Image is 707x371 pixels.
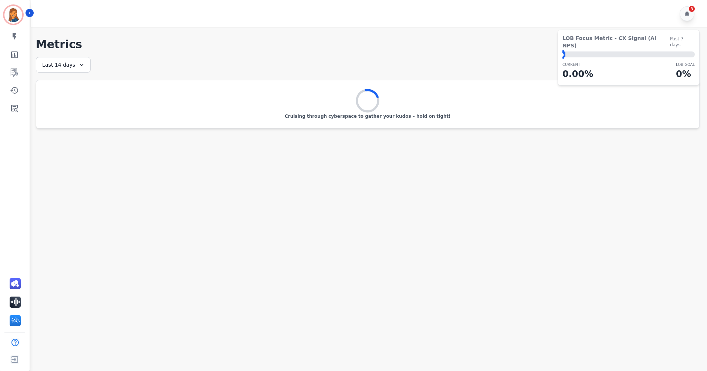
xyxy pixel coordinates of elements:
[689,6,695,12] div: 3
[36,38,700,51] h1: Metrics
[562,34,670,49] span: LOB Focus Metric - CX Signal (AI NPS)
[285,113,451,119] p: Cruising through cyberspace to gather your kudos – hold on tight!
[562,62,593,67] p: CURRENT
[676,62,695,67] p: LOB Goal
[676,67,695,81] p: 0 %
[4,6,22,24] img: Bordered avatar
[562,51,565,57] div: ⬤
[670,36,695,48] span: Past 7 days
[36,57,91,73] div: Last 14 days
[562,67,593,81] p: 0.00 %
